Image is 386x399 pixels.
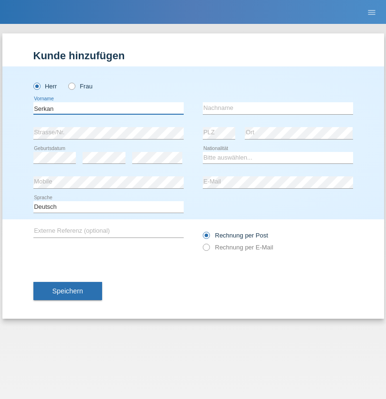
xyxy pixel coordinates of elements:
[33,282,102,300] button: Speichern
[203,232,268,239] label: Rechnung per Post
[33,50,353,62] h1: Kunde hinzufügen
[203,244,209,256] input: Rechnung per E-Mail
[68,83,74,89] input: Frau
[203,244,273,251] label: Rechnung per E-Mail
[367,8,376,17] i: menu
[52,287,83,295] span: Speichern
[203,232,209,244] input: Rechnung per Post
[68,83,93,90] label: Frau
[33,83,57,90] label: Herr
[33,83,40,89] input: Herr
[362,9,381,15] a: menu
